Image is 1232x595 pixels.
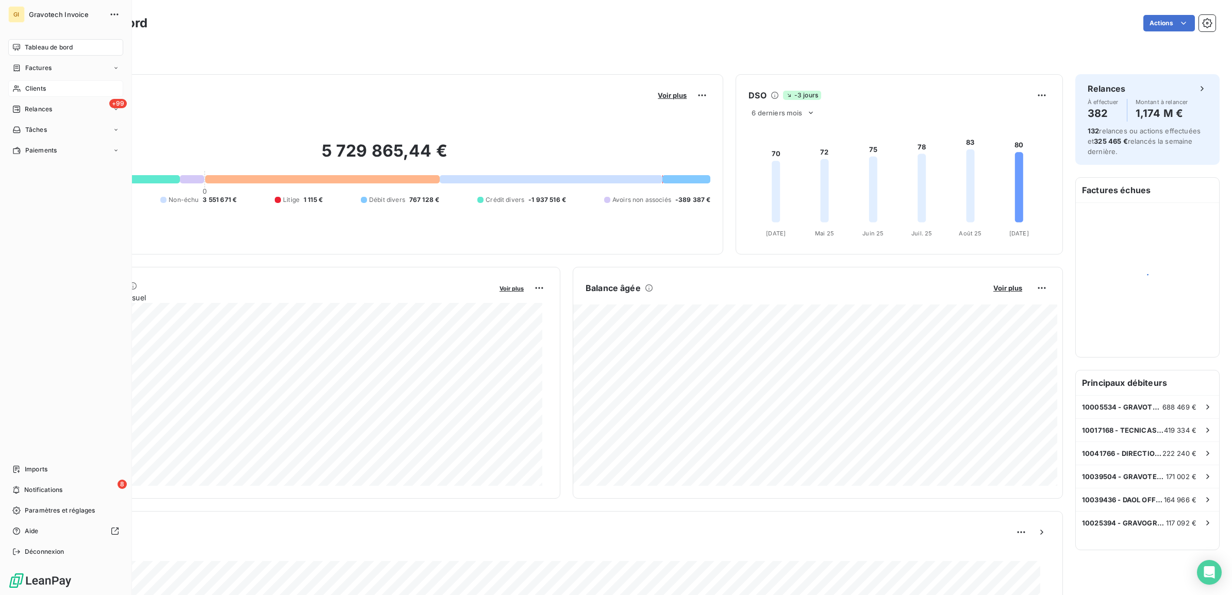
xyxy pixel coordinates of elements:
[990,283,1025,293] button: Voir plus
[109,99,127,108] span: +99
[369,195,405,205] span: Débit divers
[1136,105,1188,122] h4: 1,174 M €
[1082,519,1166,527] span: 10025394 - GRAVOGRAPH NORGE A/S
[8,572,72,589] img: Logo LeanPay
[25,506,95,515] span: Paramètres et réglages
[959,230,982,237] tspan: Août 25
[25,125,47,134] span: Tâches
[25,146,57,155] span: Paiements
[1164,426,1196,434] span: 419 334 €
[304,195,323,205] span: 1 115 €
[675,195,711,205] span: -389 387 €
[1082,403,1162,411] span: 10005534 - GRAVOTEKNIK IC VE DIS TICARET LTD STI.
[1082,449,1162,457] span: 10041766 - DIRECTION DU SERVICE DE SOUTIEN DE LA FLOTTE
[1082,496,1164,504] span: 10039436 - DAOL OFFICE SUPPLIES LTD
[58,141,710,172] h2: 5 729 865,44 €
[25,465,47,474] span: Imports
[815,230,834,237] tspan: Mai 25
[1076,178,1219,202] h6: Factures échues
[911,230,932,237] tspan: Juil. 25
[767,230,786,237] tspan: [DATE]
[586,282,641,294] h6: Balance âgée
[8,6,25,23] div: GI
[612,195,671,205] span: Avoirs non associés
[1162,403,1196,411] span: 688 469 €
[8,523,123,539] a: Aide
[25,84,46,93] span: Clients
[1088,82,1125,95] h6: Relances
[993,284,1022,292] span: Voir plus
[486,195,524,205] span: Crédit divers
[1082,426,1164,434] span: 10017168 - TECNICAS DEL GRABADO S.A.
[24,485,62,495] span: Notifications
[528,195,566,205] span: -1 937 516 €
[1088,105,1119,122] h4: 382
[1166,519,1196,527] span: 117 092 €
[655,91,690,100] button: Voir plus
[1136,99,1188,105] span: Montant à relancer
[1166,472,1196,481] span: 171 002 €
[58,292,492,303] span: Chiffre d'affaires mensuel
[118,480,127,489] span: 8
[1082,472,1166,481] span: 10039504 - GRAVOTECH DANMARK ApS
[1197,560,1222,585] div: Open Intercom Messenger
[25,105,52,114] span: Relances
[1143,15,1195,31] button: Actions
[658,91,687,99] span: Voir plus
[29,10,103,19] span: Gravotech Invoice
[169,195,198,205] span: Non-échu
[25,43,73,52] span: Tableau de bord
[203,195,237,205] span: 3 551 671 €
[1088,99,1119,105] span: À effectuer
[1094,137,1127,145] span: 325 465 €
[409,195,439,205] span: 767 128 €
[1088,127,1201,156] span: relances ou actions effectuées et relancés la semaine dernière.
[1076,370,1219,395] h6: Principaux débiteurs
[1088,127,1099,135] span: 132
[25,63,52,73] span: Factures
[752,109,802,117] span: 6 derniers mois
[496,283,527,293] button: Voir plus
[1162,449,1196,457] span: 222 240 €
[203,187,207,195] span: 0
[283,195,299,205] span: Litige
[25,526,39,536] span: Aide
[783,91,821,100] span: -3 jours
[748,89,766,101] h6: DSO
[863,230,884,237] tspan: Juin 25
[1009,230,1029,237] tspan: [DATE]
[25,547,64,556] span: Déconnexion
[500,285,524,292] span: Voir plus
[1164,496,1196,504] span: 164 966 €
